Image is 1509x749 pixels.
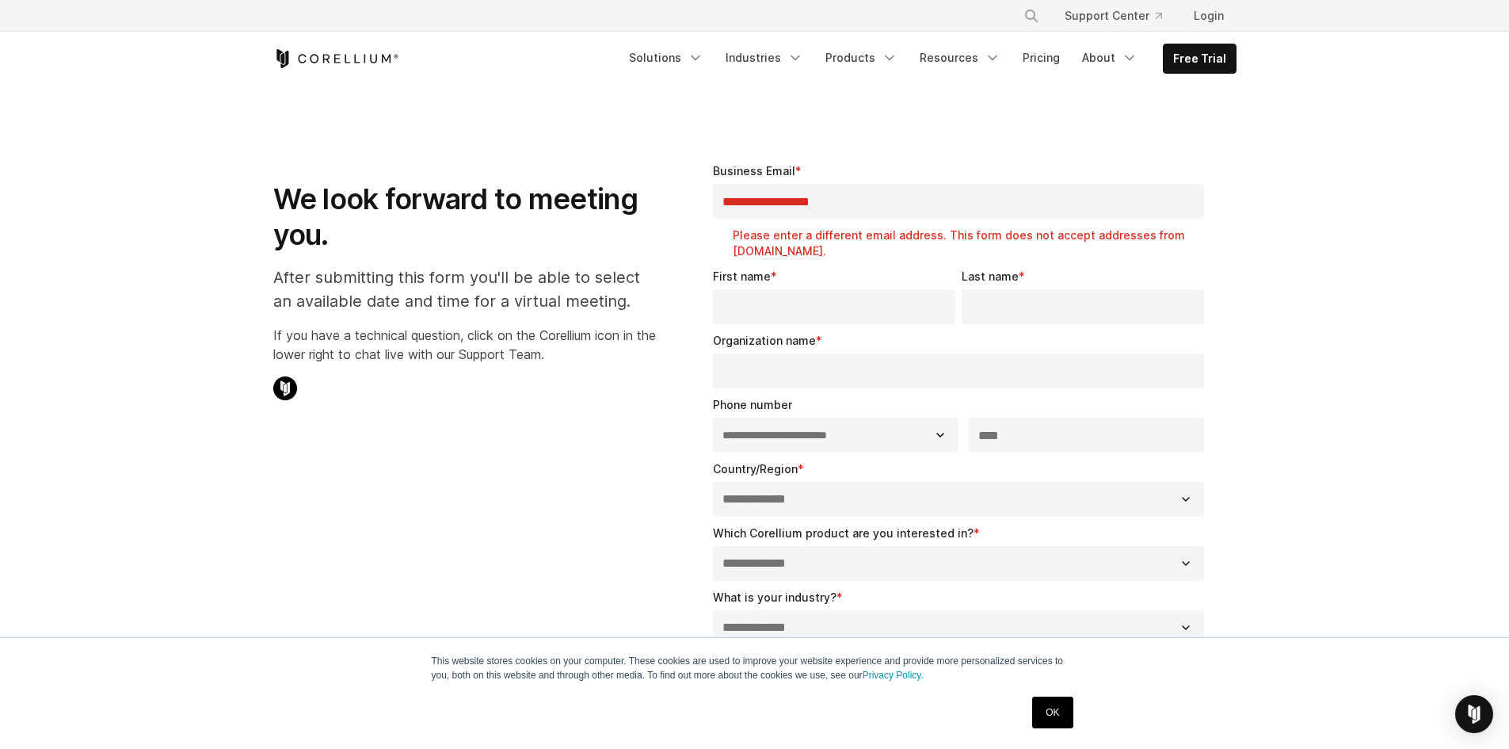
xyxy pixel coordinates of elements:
[273,49,399,68] a: Corellium Home
[962,269,1019,283] span: Last name
[619,44,713,72] a: Solutions
[816,44,907,72] a: Products
[713,164,795,178] span: Business Email
[273,326,656,364] p: If you have a technical question, click on the Corellium icon in the lower right to chat live wit...
[273,266,656,313] p: After submitting this form you'll be able to select an available date and time for a virtual meet...
[716,44,813,72] a: Industries
[1052,2,1175,30] a: Support Center
[713,334,816,347] span: Organization name
[619,44,1237,74] div: Navigation Menu
[1017,2,1046,30] button: Search
[1164,44,1236,73] a: Free Trial
[432,654,1078,682] p: This website stores cookies on your computer. These cookies are used to improve your website expe...
[1455,695,1493,733] div: Open Intercom Messenger
[713,526,974,540] span: Which Corellium product are you interested in?
[273,182,656,253] h1: We look forward to meeting you.
[1181,2,1237,30] a: Login
[713,462,798,476] span: Country/Region
[863,670,924,681] a: Privacy Policy.
[713,590,836,604] span: What is your industry?
[733,227,1211,259] label: Please enter a different email address. This form does not accept addresses from [DOMAIN_NAME].
[1032,697,1073,728] a: OK
[713,398,792,411] span: Phone number
[1073,44,1147,72] a: About
[1013,44,1069,72] a: Pricing
[910,44,1010,72] a: Resources
[713,269,771,283] span: First name
[273,376,297,400] img: Corellium Chat Icon
[1004,2,1237,30] div: Navigation Menu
